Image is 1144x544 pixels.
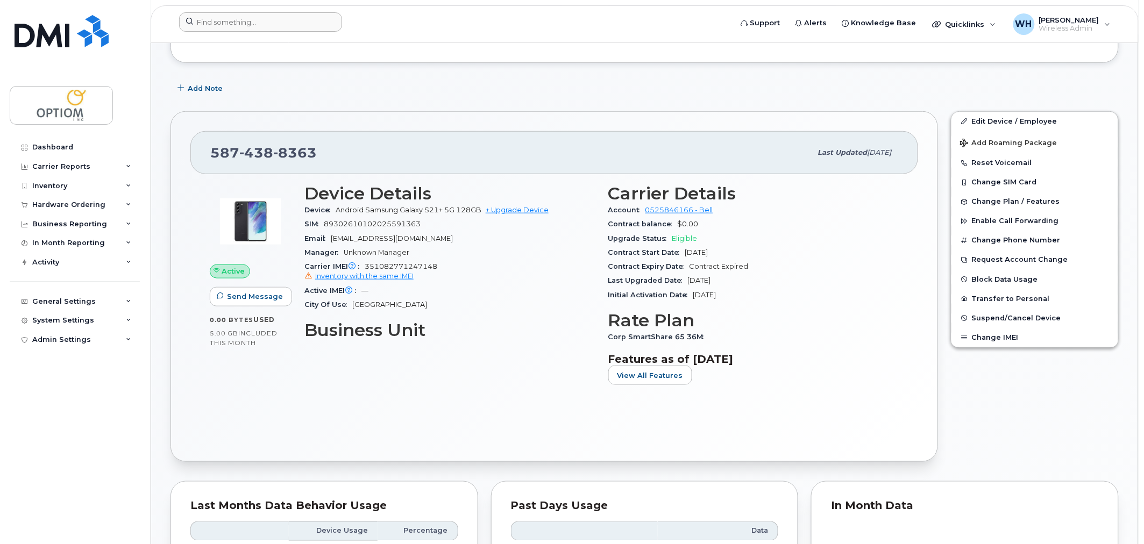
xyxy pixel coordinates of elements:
span: Email [304,234,331,242]
button: View All Features [608,366,692,385]
button: Add Roaming Package [951,131,1118,153]
span: Support [750,18,780,28]
span: Device [304,206,336,214]
span: Alerts [805,18,827,28]
a: 0525846166 - Bell [645,206,713,214]
a: Edit Device / Employee [951,112,1118,131]
span: 587 [210,145,317,161]
span: 8363 [273,145,317,161]
span: Contract balance [608,220,678,228]
span: [GEOGRAPHIC_DATA] [352,300,427,309]
span: Inventory with the same IMEI [315,272,414,280]
button: Request Account Change [951,250,1118,269]
span: Eligible [672,234,698,242]
span: 351082771247148 [304,262,595,282]
span: Enable Call Forwarding [972,217,1059,225]
span: included this month [210,329,278,347]
span: Knowledge Base [851,18,916,28]
img: image20231002-3703462-tj3ynh.jpeg [218,189,283,254]
span: Android Samsung Galaxy S21+ 5G 128GB [336,206,481,214]
span: [DATE] [693,291,716,299]
span: Carrier IMEI [304,262,365,270]
span: Account [608,206,645,214]
span: used [253,316,275,324]
span: 5.00 GB [210,330,238,337]
a: Alerts [788,12,835,34]
span: View All Features [617,370,683,381]
span: Wireless Admin [1039,24,1099,33]
div: Wahid Hasib [1006,13,1118,35]
h3: Device Details [304,184,595,203]
span: [DATE] [688,276,711,284]
input: Find something... [179,12,342,32]
span: [DATE] [868,148,892,156]
span: — [361,287,368,295]
button: Suspend/Cancel Device [951,309,1118,328]
span: [PERSON_NAME] [1039,16,1099,24]
span: Corp SmartShare 65 36M [608,333,709,341]
span: Contract Expiry Date [608,262,690,270]
span: Suspend/Cancel Device [972,314,1061,322]
button: Send Message [210,287,292,306]
span: City Of Use [304,300,352,309]
div: Quicklinks [925,13,1004,35]
span: [DATE] [685,248,708,256]
h3: Features as of [DATE] [608,353,899,366]
span: Unknown Manager [344,248,409,256]
button: Add Note [170,79,232,98]
button: Reset Voicemail [951,153,1118,173]
button: Enable Call Forwarding [951,211,1118,231]
span: Change Plan / Features [972,198,1060,206]
a: + Upgrade Device [486,206,549,214]
span: Last updated [818,148,868,156]
span: 89302610102025591363 [324,220,421,228]
div: In Month Data [831,501,1099,512]
th: Percentage [378,521,458,541]
span: Last Upgraded Date [608,276,688,284]
h3: Carrier Details [608,184,899,203]
span: Add Note [188,83,223,94]
span: Upgrade Status [608,234,672,242]
div: Past Days Usage [511,501,779,512]
span: $0.00 [678,220,699,228]
button: Change SIM Card [951,173,1118,192]
th: Device Usage [289,521,378,541]
h3: Business Unit [304,320,595,340]
h3: Rate Plan [608,311,899,330]
span: 438 [239,145,273,161]
button: Change Phone Number [951,231,1118,250]
span: Initial Activation Date [608,291,693,299]
a: Knowledge Base [835,12,924,34]
button: Change Plan / Features [951,192,1118,211]
button: Change IMEI [951,328,1118,347]
a: Inventory with the same IMEI [304,272,414,280]
span: Manager [304,248,344,256]
span: [EMAIL_ADDRESS][DOMAIN_NAME] [331,234,453,242]
span: Send Message [227,291,283,302]
span: Active IMEI [304,287,361,295]
div: Last Months Data Behavior Usage [190,501,458,512]
a: Support [734,12,788,34]
span: Quicklinks [946,20,985,28]
span: WH [1015,18,1032,31]
span: 0.00 Bytes [210,316,253,324]
span: Contract Start Date [608,248,685,256]
span: Contract Expired [690,262,749,270]
button: Block Data Usage [951,270,1118,289]
span: SIM [304,220,324,228]
button: Transfer to Personal [951,289,1118,309]
th: Data [658,521,778,541]
span: Active [222,266,245,276]
span: Add Roaming Package [960,139,1057,149]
